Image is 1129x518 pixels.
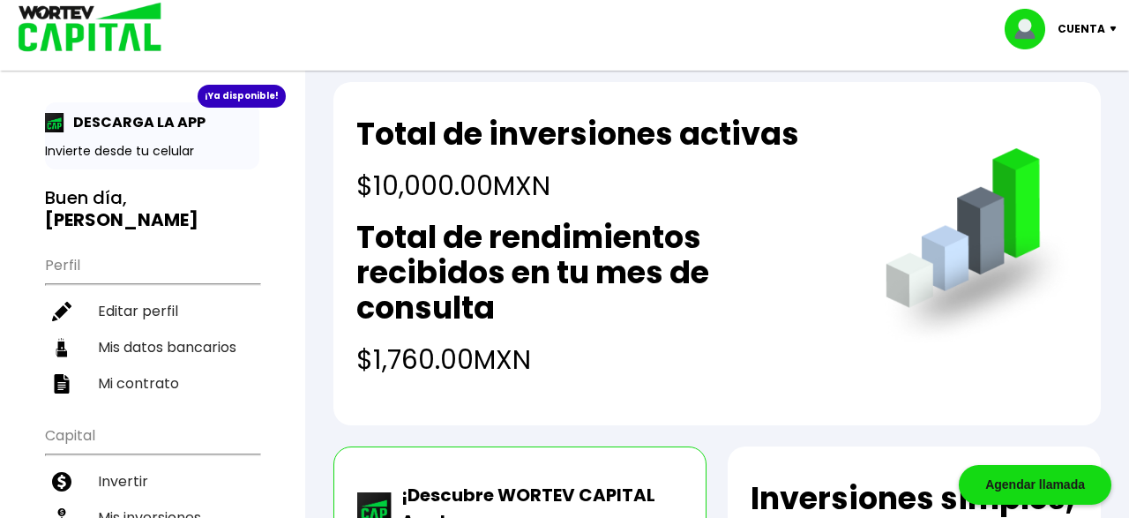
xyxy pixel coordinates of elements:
div: Agendar llamada [959,465,1111,505]
a: Invertir [45,463,259,499]
a: Editar perfil [45,293,259,329]
img: profile-image [1005,9,1058,49]
h4: $1,760.00 MXN [356,340,850,379]
p: DESCARGA LA APP [64,111,206,133]
b: [PERSON_NAME] [45,207,198,232]
img: grafica.516fef24.png [878,148,1078,349]
a: Mi contrato [45,365,259,402]
h3: Buen día, [45,187,259,231]
img: datos-icon.10cf9172.svg [52,338,71,357]
img: app-icon [45,113,64,132]
h2: Total de inversiones activas [356,116,799,152]
img: invertir-icon.b3b967d7.svg [52,472,71,492]
div: ¡Ya disponible! [198,85,286,108]
h2: Total de rendimientos recibidos en tu mes de consulta [356,220,850,326]
a: Mis datos bancarios [45,329,259,365]
img: contrato-icon.f2db500c.svg [52,374,71,394]
img: icon-down [1105,26,1129,32]
img: editar-icon.952d3147.svg [52,302,71,321]
p: Cuenta [1058,16,1105,42]
ul: Perfil [45,245,259,402]
p: Invierte desde tu celular [45,142,259,161]
h4: $10,000.00 MXN [356,166,799,206]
